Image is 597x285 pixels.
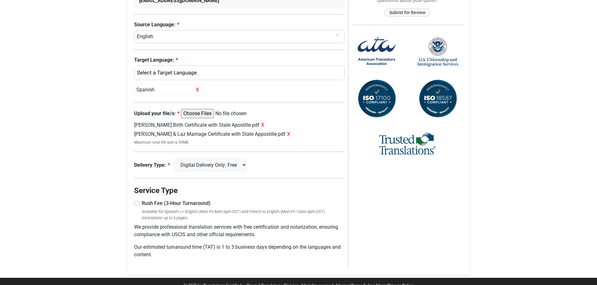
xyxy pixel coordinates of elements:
[134,130,345,138] div: [PERSON_NAME] & Laz Marriage Certificate with State Appostille.pdf
[134,110,180,117] label: Upload your file/s:
[134,223,345,238] p: We provide professional translation services with free certification and notarization, ensuring c...
[194,86,201,94] span: X
[134,56,345,64] label: Target Language:
[356,79,397,119] img: ISO 17100 Compliant Certification
[134,185,345,196] legend: Service Type
[138,69,338,77] div: Spanish
[417,37,458,67] img: United States Citizenship and Immigration Services Logo
[356,32,397,72] img: American Translators Association Logo
[134,84,203,96] div: Spanish
[379,132,436,156] img: Trusted Translations Logo
[134,161,170,169] label: Delivery Type:
[134,140,345,145] small: Maximum total file size is 50MB.
[142,200,211,206] strong: Rush Fee (3-Hour Turnaround)
[417,79,458,119] img: ISO 18587 Compliant Certification
[134,21,345,28] label: Source Language:
[134,65,345,80] button: Spanish
[134,243,345,258] p: Our estimated turnaround time (TAT) is 1 to 3 business days depending on the languages and content.
[261,122,264,128] span: X
[287,131,290,137] span: X
[142,209,345,221] small: Available for Spanish <> English (Mon-Fri 8am-6pm EST) and French to English (Mon-Fri 10am-4pm ES...
[134,121,345,129] div: [PERSON_NAME] Birth Certificate with State Apostille.pdf
[384,8,431,17] button: Submit for Review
